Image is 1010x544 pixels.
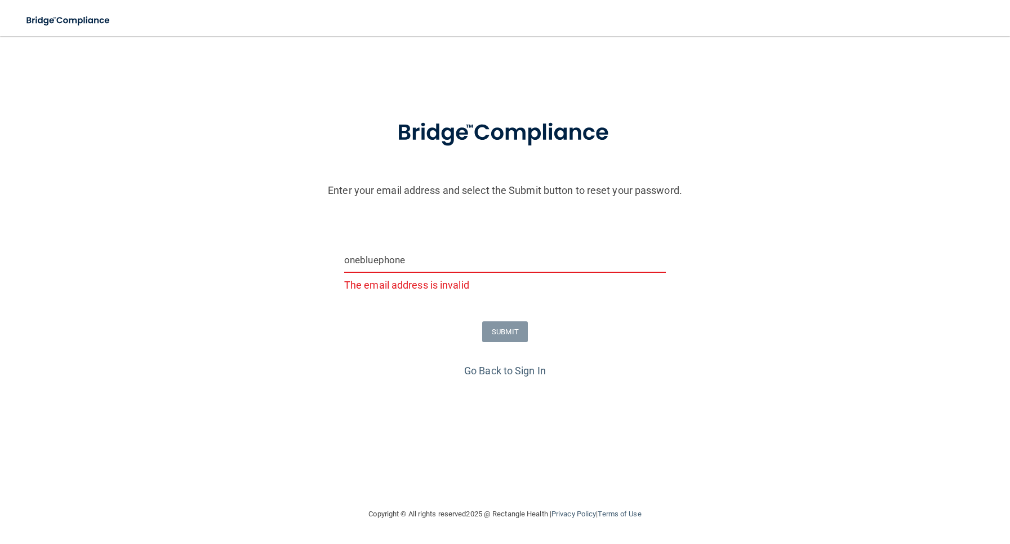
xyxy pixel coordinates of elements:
img: bridge_compliance_login_screen.278c3ca4.svg [374,104,637,162]
input: Email [344,247,666,273]
button: SUBMIT [482,321,528,342]
p: The email address is invalid [344,276,666,294]
a: Go Back to Sign In [464,365,546,377]
a: Privacy Policy [551,510,596,518]
a: Terms of Use [598,510,641,518]
div: Copyright © All rights reserved 2025 @ Rectangle Health | | [300,496,711,532]
img: bridge_compliance_login_screen.278c3ca4.svg [17,9,121,32]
